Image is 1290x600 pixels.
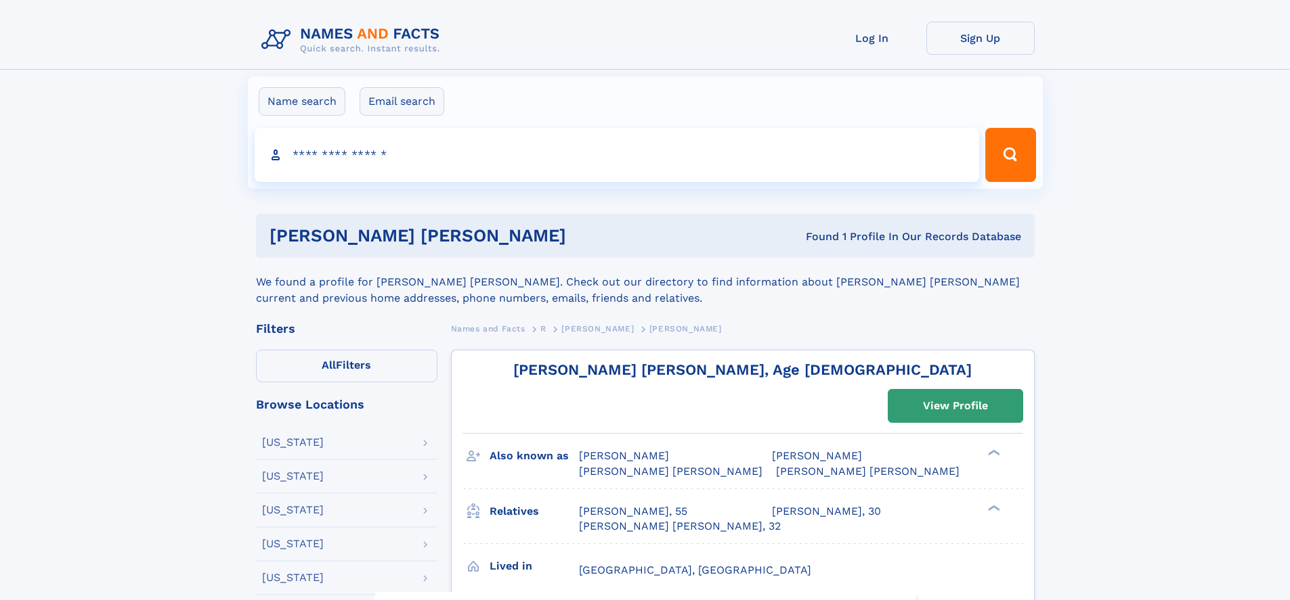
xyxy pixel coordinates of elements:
a: [PERSON_NAME] [PERSON_NAME], 32 [579,519,781,534]
span: [GEOGRAPHIC_DATA], [GEOGRAPHIC_DATA] [579,563,811,576]
div: View Profile [923,390,988,421]
span: [PERSON_NAME] [579,449,669,462]
span: [PERSON_NAME] [561,324,634,333]
label: Filters [256,350,437,382]
div: [US_STATE] [262,538,324,549]
a: View Profile [888,390,1023,422]
h3: Lived in [490,555,579,578]
div: ❯ [985,503,1001,512]
a: [PERSON_NAME], 30 [772,504,881,519]
span: [PERSON_NAME] [772,449,862,462]
h3: Relatives [490,500,579,523]
a: Log In [818,22,926,55]
div: [US_STATE] [262,437,324,448]
a: Names and Facts [451,320,525,337]
span: All [322,359,336,371]
label: Email search [360,87,444,116]
button: Search Button [985,128,1035,182]
input: search input [255,128,980,182]
div: [US_STATE] [262,505,324,515]
a: [PERSON_NAME], 55 [579,504,687,519]
div: [US_STATE] [262,471,324,482]
div: Found 1 Profile In Our Records Database [686,229,1021,244]
div: Browse Locations [256,398,437,411]
span: R [540,324,546,333]
a: R [540,320,546,337]
a: Sign Up [926,22,1035,55]
a: [PERSON_NAME] [561,320,634,337]
div: Filters [256,323,437,335]
div: ❯ [985,448,1001,457]
a: [PERSON_NAME] [PERSON_NAME], Age [DEMOGRAPHIC_DATA] [513,361,972,378]
label: Name search [259,87,345,116]
div: We found a profile for [PERSON_NAME] [PERSON_NAME]. Check out our directory to find information a... [256,258,1035,306]
h1: [PERSON_NAME] [PERSON_NAME] [270,227,686,244]
span: [PERSON_NAME] [PERSON_NAME] [579,465,762,478]
div: [US_STATE] [262,572,324,583]
span: [PERSON_NAME] [PERSON_NAME] [776,465,960,478]
img: Logo Names and Facts [256,22,451,58]
h3: Also known as [490,444,579,467]
span: [PERSON_NAME] [649,324,722,333]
